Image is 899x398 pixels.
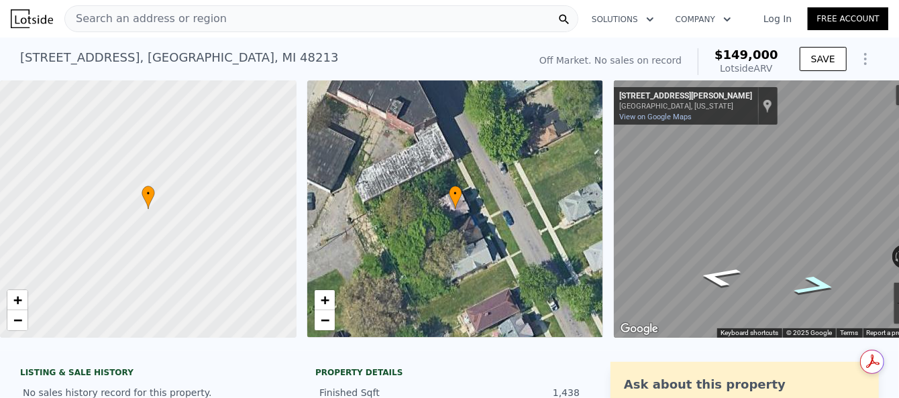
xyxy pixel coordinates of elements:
button: Solutions [581,7,665,31]
span: © 2025 Google [786,329,832,336]
span: − [320,312,329,328]
div: • [142,186,155,209]
button: Keyboard shortcuts [721,328,778,338]
a: Zoom out [7,310,28,330]
span: − [13,312,22,328]
button: Show Options [852,46,879,72]
a: Show location on map [763,98,772,113]
div: Ask about this property [624,375,865,394]
a: Free Account [808,7,888,30]
span: • [142,188,155,200]
a: Zoom in [7,290,28,310]
div: Lotside ARV [715,62,778,75]
a: View on Google Maps [619,113,692,121]
path: Go Northwest, Baldwin St [776,271,856,300]
div: [STREET_ADDRESS][PERSON_NAME] [619,91,752,102]
span: + [320,291,329,308]
span: Search an address or region [65,11,227,27]
div: Property details [315,367,584,378]
div: Off Market. No sales on record [539,54,682,67]
a: Terms (opens in new tab) [840,329,859,336]
a: Zoom in [315,290,335,310]
div: LISTING & SALE HISTORY [20,367,288,381]
img: Lotside [11,9,53,28]
div: • [449,186,462,209]
a: Log In [747,12,808,25]
span: • [449,188,462,200]
a: Zoom out [315,310,335,330]
button: SAVE [800,47,847,71]
button: Company [665,7,742,31]
path: Go Southeast, Baldwin St [679,262,759,291]
div: [GEOGRAPHIC_DATA], [US_STATE] [619,102,752,111]
div: [STREET_ADDRESS] , [GEOGRAPHIC_DATA] , MI 48213 [20,48,338,67]
span: $149,000 [715,48,778,62]
a: Open this area in Google Maps (opens a new window) [617,320,662,338]
span: + [13,291,22,308]
img: Google [617,320,662,338]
